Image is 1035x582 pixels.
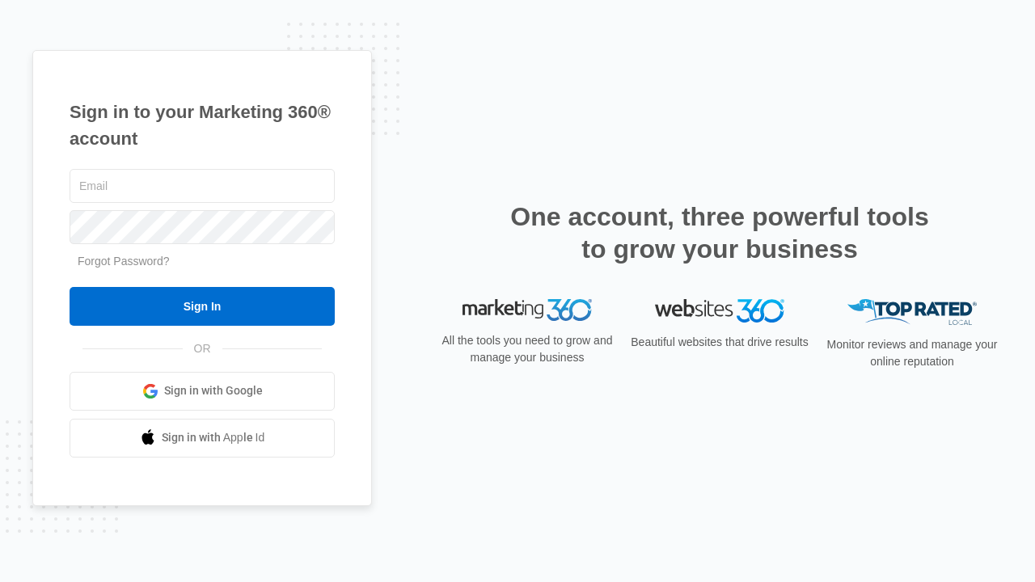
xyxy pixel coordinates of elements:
[505,200,934,265] h2: One account, three powerful tools to grow your business
[78,255,170,268] a: Forgot Password?
[437,332,618,366] p: All the tools you need to grow and manage your business
[70,287,335,326] input: Sign In
[70,99,335,152] h1: Sign in to your Marketing 360® account
[70,419,335,458] a: Sign in with Apple Id
[164,382,263,399] span: Sign in with Google
[463,299,592,322] img: Marketing 360
[847,299,977,326] img: Top Rated Local
[70,372,335,411] a: Sign in with Google
[822,336,1003,370] p: Monitor reviews and manage your online reputation
[183,340,222,357] span: OR
[70,169,335,203] input: Email
[162,429,265,446] span: Sign in with Apple Id
[655,299,784,323] img: Websites 360
[629,334,810,351] p: Beautiful websites that drive results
